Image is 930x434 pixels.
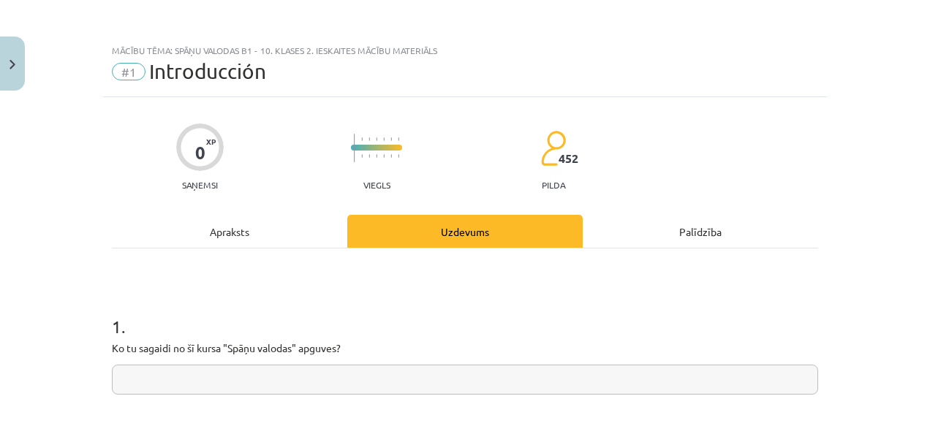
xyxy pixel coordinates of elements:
img: icon-short-line-57e1e144782c952c97e751825c79c345078a6d821885a25fce030b3d8c18986b.svg [361,137,363,141]
div: Mācību tēma: Spāņu valodas b1 - 10. klases 2. ieskaites mācību materiāls [112,45,818,56]
img: icon-short-line-57e1e144782c952c97e751825c79c345078a6d821885a25fce030b3d8c18986b.svg [383,154,385,158]
img: icon-close-lesson-0947bae3869378f0d4975bcd49f059093ad1ed9edebbc8119c70593378902aed.svg [10,60,15,69]
img: icon-long-line-d9ea69661e0d244f92f715978eff75569469978d946b2353a9bb055b3ed8787d.svg [354,134,355,162]
div: Palīdzība [583,215,818,248]
div: 0 [195,142,205,163]
p: Ko tu sagaidi no šī kursa "Spāņu valodas" apguves? [112,340,818,356]
img: icon-short-line-57e1e144782c952c97e751825c79c345078a6d821885a25fce030b3d8c18986b.svg [383,137,385,141]
span: XP [206,137,216,145]
img: icon-short-line-57e1e144782c952c97e751825c79c345078a6d821885a25fce030b3d8c18986b.svg [376,154,377,158]
img: icon-short-line-57e1e144782c952c97e751825c79c345078a6d821885a25fce030b3d8c18986b.svg [376,137,377,141]
span: Introducción [149,59,266,83]
div: Apraksts [112,215,347,248]
img: icon-short-line-57e1e144782c952c97e751825c79c345078a6d821885a25fce030b3d8c18986b.svg [368,137,370,141]
img: icon-short-line-57e1e144782c952c97e751825c79c345078a6d821885a25fce030b3d8c18986b.svg [390,154,392,158]
div: Uzdevums [347,215,583,248]
span: 452 [559,152,578,165]
p: Saņemsi [176,180,224,190]
img: icon-short-line-57e1e144782c952c97e751825c79c345078a6d821885a25fce030b3d8c18986b.svg [390,137,392,141]
img: icon-short-line-57e1e144782c952c97e751825c79c345078a6d821885a25fce030b3d8c18986b.svg [398,154,399,158]
span: #1 [112,63,145,80]
img: icon-short-line-57e1e144782c952c97e751825c79c345078a6d821885a25fce030b3d8c18986b.svg [361,154,363,158]
p: pilda [542,180,565,190]
img: icon-short-line-57e1e144782c952c97e751825c79c345078a6d821885a25fce030b3d8c18986b.svg [398,137,399,141]
img: students-c634bb4e5e11cddfef0936a35e636f08e4e9abd3cc4e673bd6f9a4125e45ecb1.svg [540,130,566,167]
p: Viegls [363,180,390,190]
h1: 1 . [112,291,818,336]
img: icon-short-line-57e1e144782c952c97e751825c79c345078a6d821885a25fce030b3d8c18986b.svg [368,154,370,158]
